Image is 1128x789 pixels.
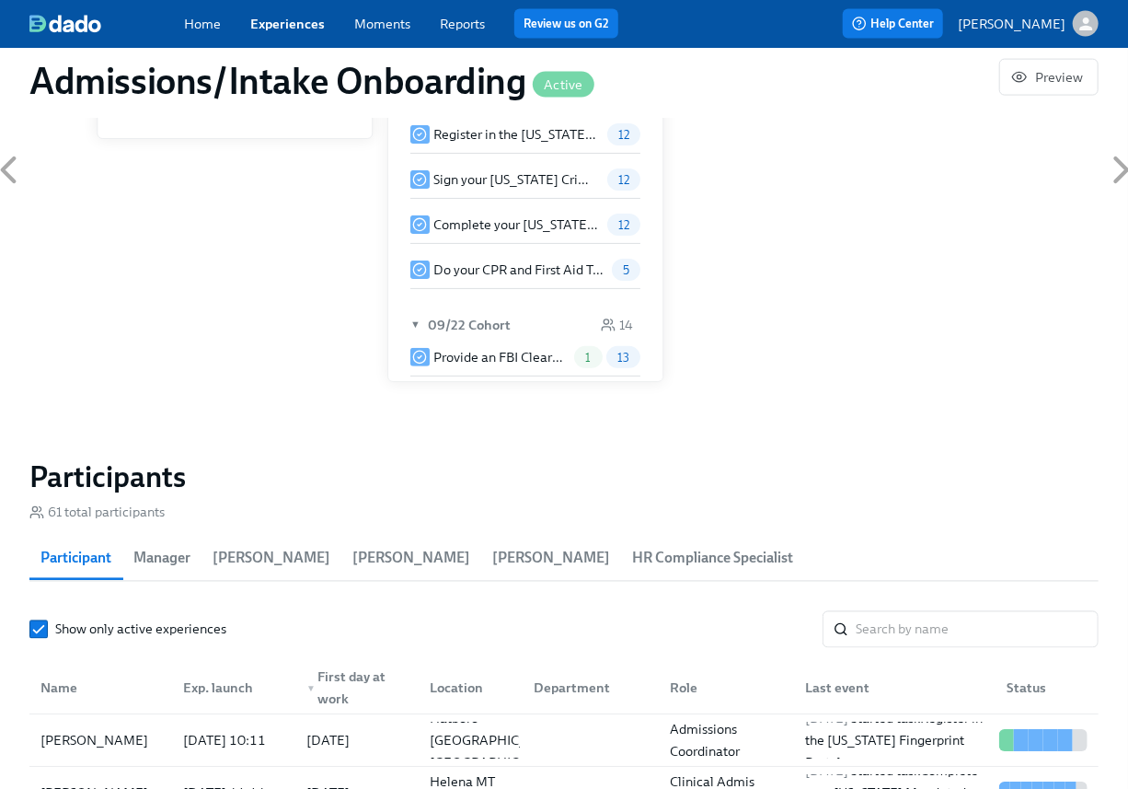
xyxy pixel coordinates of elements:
[601,316,633,334] div: 14
[213,546,330,572] span: [PERSON_NAME]
[999,59,1099,96] button: Preview
[29,504,165,522] div: 61 total participants
[433,170,600,189] p: Sign your [US_STATE] Criminal History Affidavit
[607,218,640,232] span: 12
[662,678,790,700] div: Role
[574,351,602,365] span: 1
[607,128,640,142] span: 12
[958,15,1065,33] p: [PERSON_NAME]
[29,15,101,33] img: dado
[992,670,1095,707] div: Status
[798,708,992,774] div: Started task Register in the [US_STATE] Fingerprint Portal
[533,78,593,92] span: Active
[33,678,168,700] div: Name
[422,678,520,700] div: Location
[632,546,793,572] span: HR Compliance Specialist
[440,16,485,32] a: Reports
[176,678,292,700] div: Exp. launch
[527,678,655,700] div: Department
[29,59,594,103] h1: Admissions/Intake Onboarding
[29,15,184,33] a: dado
[422,708,572,774] div: Hatboro [GEOGRAPHIC_DATA] [GEOGRAPHIC_DATA]
[433,215,600,234] p: Complete your [US_STATE] Mandated Reporter Training
[433,348,568,366] p: Provide an FBI Clearance Letter for [US_STATE]
[655,670,790,707] div: Role
[520,670,655,707] div: Department
[354,16,410,32] a: Moments
[33,670,168,707] div: Name
[606,351,640,365] span: 13
[55,621,226,639] span: Show only active experiences
[250,16,325,32] a: Experiences
[856,611,1099,648] input: Search by name
[492,546,610,572] span: [PERSON_NAME]
[133,546,190,572] span: Manager
[410,316,423,334] span: ▼
[299,667,415,711] div: First day at work
[612,263,640,277] span: 5
[1015,68,1083,87] span: Preview
[40,546,111,572] span: Participant
[415,670,520,707] div: Location
[306,730,350,752] div: [DATE]
[852,15,934,33] span: Help Center
[524,15,609,33] a: Review us on G2
[433,261,604,279] p: Do your CPR and First Aid Training
[292,670,415,707] div: ▼First day at work
[33,730,168,752] div: [PERSON_NAME]
[29,459,1099,496] h2: Participants
[428,315,511,335] h6: 09/22 Cohort
[607,173,640,187] span: 12
[790,670,992,707] div: Last event
[184,16,221,32] a: Home
[168,670,292,707] div: Exp. launch
[352,546,470,572] span: [PERSON_NAME]
[798,678,992,700] div: Last event
[306,685,316,694] span: ▼
[999,678,1095,700] div: Status
[433,125,600,144] p: Register in the [US_STATE] Fingerprint Portal
[958,11,1099,37] button: [PERSON_NAME]
[843,9,943,39] button: Help Center
[662,719,790,763] div: Admissions Coordinator
[176,730,292,752] div: [DATE] 10:11
[514,9,618,39] button: Review us on G2
[29,715,1099,768] div: [PERSON_NAME][DATE] 10:11[DATE]Hatboro [GEOGRAPHIC_DATA] [GEOGRAPHIC_DATA]Admissions Coordinator[...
